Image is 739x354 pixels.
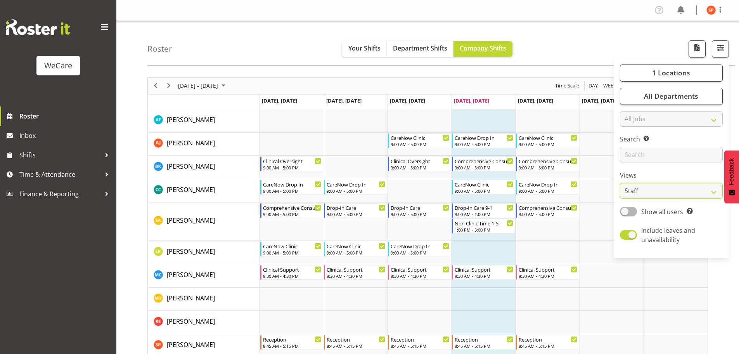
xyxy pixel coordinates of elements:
[712,40,729,58] button: Filter Shifts
[148,241,260,264] td: Liandy Kritzinger resource
[455,204,513,211] div: Drop-In Care 9-1
[19,110,112,122] span: Roster
[554,81,580,91] span: Time Scale
[390,97,425,104] span: [DATE], [DATE]
[260,157,324,171] div: Brian Ko"s event - Clinical Oversight Begin From Monday, August 18, 2025 at 9:00:00 AM GMT+12:00 ...
[260,265,324,280] div: Mary Childs"s event - Clinical Support Begin From Monday, August 18, 2025 at 8:30:00 AM GMT+12:00...
[44,60,72,71] div: WeCare
[167,185,215,194] a: [PERSON_NAME]
[455,164,513,171] div: 9:00 AM - 5:00 PM
[263,180,322,188] div: CareNow Drop In
[167,115,215,124] a: [PERSON_NAME]
[388,133,451,148] div: Amy Johannsen"s event - CareNow Clinic Begin From Wednesday, August 20, 2025 at 9:00:00 AM GMT+12...
[324,335,387,350] div: Samantha Poultney"s event - Reception Begin From Tuesday, August 19, 2025 at 8:45:00 AM GMT+12:00...
[167,317,215,326] a: [PERSON_NAME]
[327,180,385,188] div: CareNow Drop In
[263,343,322,349] div: 8:45 AM - 5:15 PM
[263,211,322,217] div: 9:00 AM - 5:00 PM
[455,180,513,188] div: CareNow Clinic
[391,249,449,256] div: 9:00 AM - 5:00 PM
[177,81,229,91] button: August 2025
[587,81,599,91] button: Timeline Day
[519,134,577,141] div: CareNow Clinic
[602,81,618,91] button: Timeline Week
[391,134,449,141] div: CareNow Clinic
[387,41,453,57] button: Department Shifts
[388,242,451,256] div: Liandy Kritzinger"s event - CareNow Drop In Begin From Wednesday, August 20, 2025 at 9:00:00 AM G...
[327,211,385,217] div: 9:00 AM - 5:00 PM
[149,78,162,94] div: previous period
[263,265,322,273] div: Clinical Support
[455,188,513,194] div: 9:00 AM - 5:00 PM
[588,81,599,91] span: Day
[388,203,451,218] div: Ena Advincula"s event - Drop-In Care Begin From Wednesday, August 20, 2025 at 9:00:00 AM GMT+12:0...
[327,249,385,256] div: 9:00 AM - 5:00 PM
[324,242,387,256] div: Liandy Kritzinger"s event - CareNow Clinic Begin From Tuesday, August 19, 2025 at 9:00:00 AM GMT+...
[177,81,219,91] span: [DATE] - [DATE]
[519,273,577,279] div: 8:30 AM - 4:30 PM
[167,162,215,171] a: [PERSON_NAME]
[728,158,735,185] span: Feedback
[260,203,324,218] div: Ena Advincula"s event - Comprehensive Consult Begin From Monday, August 18, 2025 at 9:00:00 AM GM...
[620,65,723,82] button: 1 Locations
[516,180,579,195] div: Charlotte Courtney"s event - CareNow Drop In Begin From Friday, August 22, 2025 at 9:00:00 AM GMT...
[388,157,451,171] div: Brian Ko"s event - Clinical Oversight Begin From Wednesday, August 20, 2025 at 9:00:00 AM GMT+12:...
[19,169,101,180] span: Time & Attendance
[452,157,515,171] div: Brian Ko"s event - Comprehensive Consult Begin From Thursday, August 21, 2025 at 9:00:00 AM GMT+1...
[148,133,260,156] td: Amy Johannsen resource
[263,242,322,250] div: CareNow Clinic
[342,41,387,57] button: Your Shifts
[455,343,513,349] div: 8:45 AM - 5:15 PM
[167,293,215,303] a: [PERSON_NAME]
[644,91,698,101] span: All Departments
[327,242,385,250] div: CareNow Clinic
[148,311,260,334] td: Rachel Els resource
[263,204,322,211] div: Comprehensive Consult
[148,156,260,179] td: Brian Ko resource
[455,141,513,147] div: 9:00 AM - 5:00 PM
[263,164,322,171] div: 9:00 AM - 5:00 PM
[620,171,723,180] label: Views
[391,204,449,211] div: Drop-In Care
[582,97,617,104] span: [DATE], [DATE]
[167,340,215,349] a: [PERSON_NAME]
[391,343,449,349] div: 8:45 AM - 5:15 PM
[263,273,322,279] div: 8:30 AM - 4:30 PM
[19,149,101,161] span: Shifts
[327,343,385,349] div: 8:45 AM - 5:15 PM
[391,265,449,273] div: Clinical Support
[175,78,230,94] div: August 18 - 24, 2025
[148,179,260,202] td: Charlotte Courtney resource
[388,265,451,280] div: Mary Childs"s event - Clinical Support Begin From Wednesday, August 20, 2025 at 8:30:00 AM GMT+12...
[148,288,260,311] td: Natasha Ottley resource
[164,81,174,91] button: Next
[620,88,723,105] button: All Departments
[391,157,449,165] div: Clinical Oversight
[391,335,449,343] div: Reception
[641,208,683,216] span: Show all users
[147,44,172,53] h4: Roster
[324,203,387,218] div: Ena Advincula"s event - Drop-In Care Begin From Tuesday, August 19, 2025 at 9:00:00 AM GMT+12:00 ...
[455,134,513,141] div: CareNow Drop In
[452,180,515,195] div: Charlotte Courtney"s event - CareNow Clinic Begin From Thursday, August 21, 2025 at 9:00:00 AM GM...
[388,335,451,350] div: Samantha Poultney"s event - Reception Begin From Wednesday, August 20, 2025 at 8:45:00 AM GMT+12:...
[519,265,577,273] div: Clinical Support
[519,141,577,147] div: 9:00 AM - 5:00 PM
[260,180,324,195] div: Charlotte Courtney"s event - CareNow Drop In Begin From Monday, August 18, 2025 at 9:00:00 AM GMT...
[327,188,385,194] div: 9:00 AM - 5:00 PM
[519,343,577,349] div: 8:45 AM - 5:15 PM
[326,97,362,104] span: [DATE], [DATE]
[620,147,723,162] input: Search
[516,335,579,350] div: Samantha Poultney"s event - Reception Begin From Friday, August 22, 2025 at 8:45:00 AM GMT+12:00 ...
[519,204,577,211] div: Comprehensive Consult
[327,204,385,211] div: Drop-In Care
[519,180,577,188] div: CareNow Drop In
[263,249,322,256] div: 9:00 AM - 5:00 PM
[6,19,70,35] img: Rosterit website logo
[706,5,716,15] img: samantha-poultney11298.jpg
[167,139,215,147] span: [PERSON_NAME]
[391,242,449,250] div: CareNow Drop In
[263,188,322,194] div: 9:00 AM - 5:00 PM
